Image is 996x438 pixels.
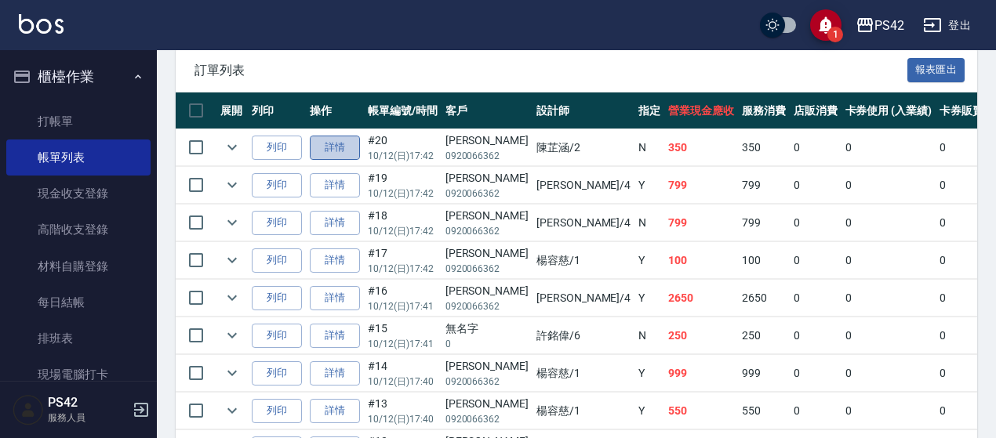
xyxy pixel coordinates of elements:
[533,317,634,354] td: 許銘偉 /6
[634,242,664,279] td: Y
[533,355,634,392] td: 楊容慈 /1
[48,395,128,411] h5: PS42
[368,337,438,351] p: 10/12 (日) 17:41
[738,129,790,166] td: 350
[310,173,360,197] a: 詳情
[445,245,529,262] div: [PERSON_NAME]
[634,129,664,166] td: N
[252,248,302,273] button: 列印
[842,129,936,166] td: 0
[634,167,664,204] td: Y
[907,58,965,82] button: 報表匯出
[6,139,151,176] a: 帳單列表
[634,355,664,392] td: Y
[738,205,790,241] td: 799
[310,399,360,423] a: 詳情
[664,280,738,317] td: 2650
[310,248,360,273] a: 詳情
[364,129,442,166] td: #20
[842,242,936,279] td: 0
[6,320,151,357] a: 排班表
[445,299,529,313] p: 0920066362
[6,357,151,393] a: 現場電腦打卡
[6,176,151,212] a: 現金收支登錄
[445,412,529,426] p: 0920066362
[738,242,790,279] td: 100
[634,393,664,429] td: Y
[533,393,634,429] td: 楊容慈 /1
[738,393,790,429] td: 550
[533,92,634,129] th: 設計師
[664,393,738,429] td: 550
[790,205,842,241] td: 0
[634,280,664,317] td: Y
[810,9,842,41] button: save
[917,11,977,40] button: 登出
[6,103,151,139] a: 打帳單
[842,92,936,129] th: 卡券使用 (入業績)
[48,411,128,425] p: 服務人員
[310,286,360,310] a: 詳情
[738,317,790,354] td: 250
[533,242,634,279] td: 楊容慈 /1
[790,280,842,317] td: 0
[364,355,442,392] td: #14
[220,211,244,234] button: expand row
[842,205,936,241] td: 0
[664,317,738,354] td: 250
[310,136,360,160] a: 詳情
[664,205,738,241] td: 799
[368,412,438,426] p: 10/12 (日) 17:40
[310,211,360,235] a: 詳情
[445,358,529,375] div: [PERSON_NAME]
[634,317,664,354] td: N
[364,393,442,429] td: #13
[907,62,965,77] a: 報表匯出
[533,167,634,204] td: [PERSON_NAME] /4
[216,92,248,129] th: 展開
[445,375,529,389] p: 0920066362
[368,262,438,276] p: 10/12 (日) 17:42
[19,14,64,34] img: Logo
[664,129,738,166] td: 350
[790,393,842,429] td: 0
[368,149,438,163] p: 10/12 (日) 17:42
[790,129,842,166] td: 0
[842,167,936,204] td: 0
[252,361,302,386] button: 列印
[445,224,529,238] p: 0920066362
[364,242,442,279] td: #17
[790,167,842,204] td: 0
[790,355,842,392] td: 0
[445,320,529,337] div: 無名字
[252,324,302,348] button: 列印
[533,280,634,317] td: [PERSON_NAME] /4
[533,205,634,241] td: [PERSON_NAME] /4
[664,167,738,204] td: 799
[664,92,738,129] th: 營業現金應收
[445,396,529,412] div: [PERSON_NAME]
[445,170,529,186] div: [PERSON_NAME]
[220,173,244,197] button: expand row
[364,92,442,129] th: 帳單編號/時間
[220,248,244,272] button: expand row
[6,284,151,320] a: 每日結帳
[364,280,442,317] td: #16
[738,167,790,204] td: 799
[220,324,244,347] button: expand row
[738,280,790,317] td: 2650
[248,92,306,129] th: 列印
[306,92,364,129] th: 操作
[442,92,533,129] th: 客戶
[252,173,302,197] button: 列印
[664,242,738,279] td: 100
[6,248,151,284] a: 材料自購登錄
[664,355,738,392] td: 999
[790,92,842,129] th: 店販消費
[252,399,302,423] button: 列印
[445,262,529,276] p: 0920066362
[874,16,904,35] div: PS42
[368,375,438,389] p: 10/12 (日) 17:40
[738,92,790,129] th: 服務消費
[368,224,438,238] p: 10/12 (日) 17:42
